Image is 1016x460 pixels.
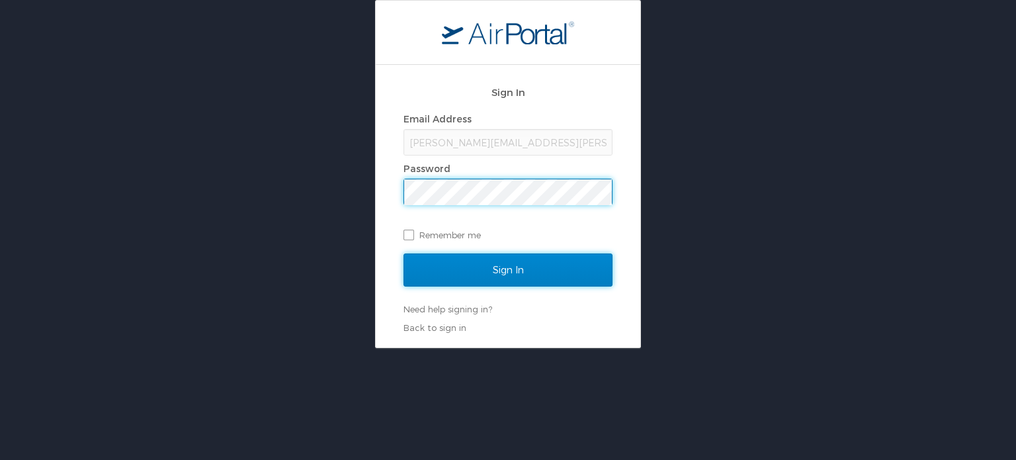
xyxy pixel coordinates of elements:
label: Password [403,163,450,174]
h2: Sign In [403,85,613,100]
input: Sign In [403,253,613,287]
a: Back to sign in [403,322,466,333]
label: Remember me [403,225,613,245]
label: Email Address [403,113,472,124]
img: logo [442,21,574,44]
a: Need help signing in? [403,304,492,314]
